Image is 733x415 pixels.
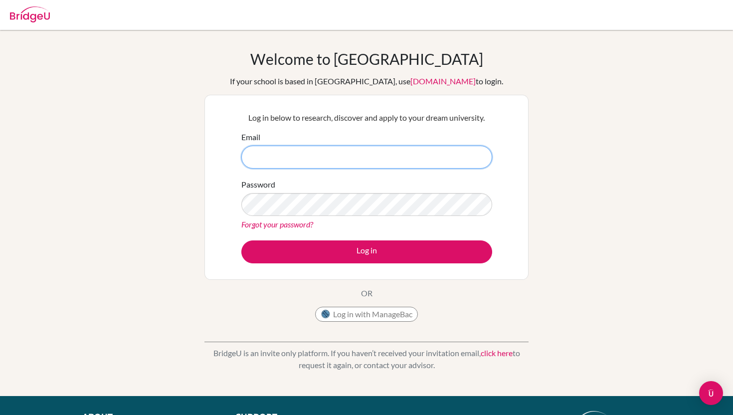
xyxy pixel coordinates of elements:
a: [DOMAIN_NAME] [410,76,476,86]
p: OR [361,287,372,299]
label: Password [241,179,275,191]
a: Forgot your password? [241,219,313,229]
p: BridgeU is an invite only platform. If you haven’t received your invitation email, to request it ... [204,347,529,371]
button: Log in [241,240,492,263]
div: Open Intercom Messenger [699,381,723,405]
button: Log in with ManageBac [315,307,418,322]
p: Log in below to research, discover and apply to your dream university. [241,112,492,124]
label: Email [241,131,260,143]
h1: Welcome to [GEOGRAPHIC_DATA] [250,50,483,68]
a: click here [481,348,513,358]
img: Bridge-U [10,6,50,22]
div: If your school is based in [GEOGRAPHIC_DATA], use to login. [230,75,503,87]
